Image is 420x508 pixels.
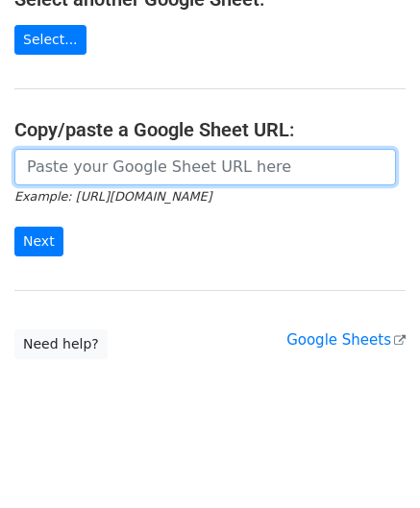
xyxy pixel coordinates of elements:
a: Need help? [14,329,108,359]
input: Next [14,227,63,256]
a: Google Sheets [286,331,406,349]
input: Paste your Google Sheet URL here [14,149,396,185]
iframe: Chat Widget [324,416,420,508]
small: Example: [URL][DOMAIN_NAME] [14,189,211,204]
a: Select... [14,25,86,55]
h4: Copy/paste a Google Sheet URL: [14,118,406,141]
